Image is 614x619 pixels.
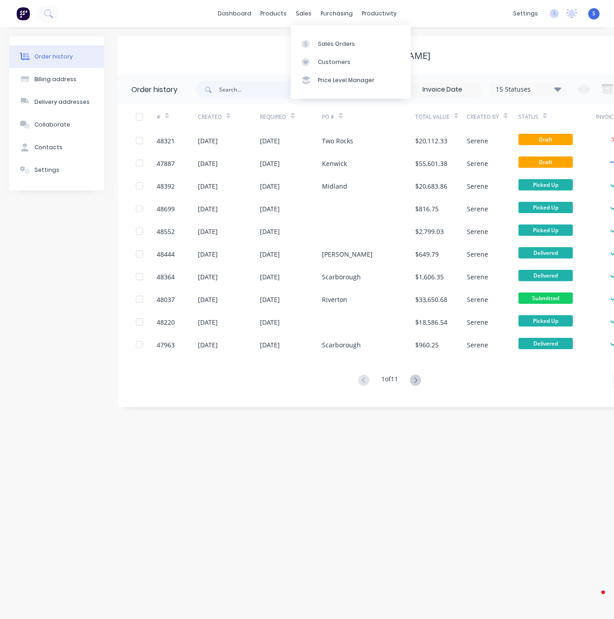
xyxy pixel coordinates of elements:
[518,270,573,281] span: Delivered
[322,340,361,350] div: Scarborough
[467,159,488,168] div: Serene
[518,247,573,258] span: Delivered
[157,181,175,191] div: 48392
[322,113,334,121] div: PO #
[157,249,175,259] div: 48444
[322,249,373,259] div: [PERSON_NAME]
[260,227,280,236] div: [DATE]
[415,227,444,236] div: $2,799.03
[322,159,347,168] div: Kenwick
[260,104,322,129] div: Required
[415,249,439,259] div: $649.79
[34,121,70,129] div: Collaborate
[260,340,280,350] div: [DATE]
[198,181,218,191] div: [DATE]
[467,295,488,304] div: Serene
[415,113,450,121] div: Total Value
[9,136,104,159] button: Contacts
[198,272,218,282] div: [DATE]
[34,143,62,151] div: Contacts
[256,7,291,20] div: products
[260,295,280,304] div: [DATE]
[415,340,439,350] div: $960.25
[291,53,411,71] a: Customers
[518,338,573,349] span: Delivered
[518,179,573,190] span: Picked Up
[260,136,280,146] div: [DATE]
[518,156,573,168] span: Draft
[198,159,218,168] div: [DATE]
[291,7,316,20] div: sales
[467,317,488,327] div: Serene
[198,204,218,214] div: [DATE]
[467,227,488,236] div: Serene
[260,317,280,327] div: [DATE]
[157,272,175,282] div: 48364
[157,295,175,304] div: 48037
[260,159,280,168] div: [DATE]
[322,272,361,282] div: Scarborough
[467,249,488,259] div: Serene
[157,159,175,168] div: 47887
[467,181,488,191] div: Serene
[198,136,218,146] div: [DATE]
[198,249,218,259] div: [DATE]
[381,374,398,387] div: 1 of 11
[198,104,260,129] div: Created
[198,113,222,121] div: Created
[490,84,566,94] div: 15 Statuses
[322,181,347,191] div: Midland
[157,104,198,129] div: #
[415,159,447,168] div: $55,601.38
[9,45,104,68] button: Order history
[316,7,357,20] div: purchasing
[198,340,218,350] div: [DATE]
[9,91,104,113] button: Delivery addresses
[322,295,347,304] div: Riverton
[415,272,444,282] div: $1,606.35
[415,204,439,214] div: $816.75
[34,166,59,174] div: Settings
[508,7,542,20] div: settings
[518,224,573,236] span: Picked Up
[518,202,573,213] span: Picked Up
[260,181,280,191] div: [DATE]
[318,40,355,48] div: Sales Orders
[131,84,177,95] div: Order history
[518,134,573,145] span: Draft
[592,10,595,18] span: S
[357,7,401,20] div: productivity
[260,272,280,282] div: [DATE]
[415,136,447,146] div: $20,112.33
[16,7,30,20] img: Factory
[467,272,488,282] div: Serene
[9,159,104,181] button: Settings
[467,136,488,146] div: Serene
[518,113,538,121] div: Status
[260,204,280,214] div: [DATE]
[467,204,488,214] div: Serene
[415,317,447,327] div: $18,586.54
[157,136,175,146] div: 48321
[322,136,353,146] div: Two Rocks
[291,34,411,53] a: Sales Orders
[467,340,488,350] div: Serene
[198,227,218,236] div: [DATE]
[219,81,309,99] input: Search...
[198,295,218,304] div: [DATE]
[518,104,596,129] div: Status
[213,7,256,20] a: dashboard
[157,227,175,236] div: 48552
[291,71,411,89] a: Price Level Manager
[415,104,467,129] div: Total Value
[318,58,350,66] div: Customers
[157,317,175,327] div: 48220
[322,104,415,129] div: PO #
[518,292,573,304] span: Submitted
[415,295,447,304] div: $33,650.68
[157,204,175,214] div: 48699
[157,113,160,121] div: #
[9,113,104,136] button: Collaborate
[518,315,573,327] span: Picked Up
[318,76,374,84] div: Price Level Manager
